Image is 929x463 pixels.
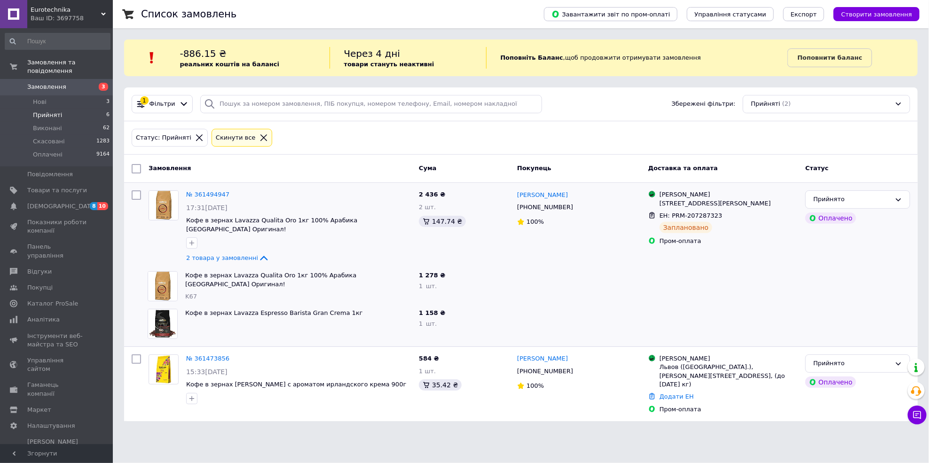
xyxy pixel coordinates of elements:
div: Прийнято [813,359,891,369]
div: Прийнято [813,195,891,204]
span: 100% [527,218,544,225]
img: :exclamation: [145,51,159,65]
a: Кофе в зернах Lavazza Qualita Oro 1кг 100% Арабика [GEOGRAPHIC_DATA] Оригинал! [186,217,357,233]
a: Кофе в зернах Lavazza Espresso Barista Gran Crema 1кг [185,309,363,316]
span: 2 436 ₴ [419,191,445,198]
div: Статус: Прийняті [134,133,193,143]
a: № 361494947 [186,191,229,198]
a: Кофе в зернах [PERSON_NAME] с ароматом ирландского крема 900г [186,381,406,388]
span: Аналітика [27,315,60,324]
a: Кофе в зернах Lavazza Qualita Oro 1кг 100% Арабика [GEOGRAPHIC_DATA] Оригинал! [185,272,356,288]
a: Створити замовлення [824,10,920,17]
span: 15:33[DATE] [186,368,228,376]
span: K67 [185,293,197,300]
span: -886.15 ₴ [180,48,227,59]
button: Експорт [783,7,825,21]
span: 1 шт. [419,283,437,290]
a: Фото товару [149,354,179,385]
span: 3 [106,98,110,106]
div: Ваш ID: 3697758 [31,14,113,23]
img: Фото товару [148,309,177,338]
span: Товари та послуги [27,186,87,195]
span: Покупець [517,165,551,172]
div: Cкинути все [214,133,258,143]
span: 2 товара у замовленні [186,254,258,261]
span: 100% [527,382,544,389]
a: Поповнити баланс [787,48,872,67]
span: Маркет [27,406,51,414]
span: 6 [106,111,110,119]
span: Показники роботи компанії [27,218,87,235]
div: [PERSON_NAME] [660,354,798,363]
span: Створити замовлення [841,11,912,18]
div: 147.74 ₴ [419,216,466,227]
input: Пошук [5,33,110,50]
span: Скасовані [33,137,65,146]
span: 10 [97,202,108,210]
span: Управління сайтом [27,356,87,373]
div: Пром-оплата [660,405,798,414]
span: Статус [805,165,829,172]
div: [PERSON_NAME] [660,190,798,199]
span: 1 шт. [419,320,437,327]
div: , щоб продовжити отримувати замовлення [486,47,788,69]
span: Прийняті [751,100,780,109]
span: Фільтри [150,100,175,109]
span: Покупці [27,283,53,292]
span: 1 278 ₴ [419,272,445,279]
span: Панель управління [27,243,87,259]
div: Львов ([GEOGRAPHIC_DATA].), [PERSON_NAME][STREET_ADDRESS], (до [DATE] кг) [660,363,798,389]
span: 1 158 ₴ [419,309,445,316]
button: Створити замовлення [834,7,920,21]
img: Фото товару [149,191,178,220]
span: [DEMOGRAPHIC_DATA] [27,202,97,211]
span: Налаштування [27,422,75,430]
span: Каталог ProSale [27,299,78,308]
span: Замовлення [27,83,66,91]
span: Виконані [33,124,62,133]
a: № 361473856 [186,355,229,362]
img: Фото товару [156,355,172,384]
div: Заплановано [660,222,713,233]
span: Відгуки [27,267,52,276]
span: Доставка та оплата [648,165,718,172]
span: Інструменти веб-майстра та SEO [27,332,87,349]
span: 9164 [96,150,110,159]
span: (2) [782,100,791,107]
span: Управління статусами [694,11,766,18]
h1: Список замовлень [141,8,236,20]
div: Оплачено [805,377,856,388]
div: [STREET_ADDRESS][PERSON_NAME] [660,199,798,208]
b: Поповніть Баланс [501,54,563,61]
span: Повідомлення [27,170,73,179]
button: Управління статусами [687,7,774,21]
input: Пошук за номером замовлення, ПІБ покупця, номером телефону, Email, номером накладної [200,95,542,113]
a: Фото товару [149,190,179,220]
span: Експорт [791,11,817,18]
span: Cума [419,165,436,172]
b: реальних коштів на балансі [180,61,280,68]
span: Нові [33,98,47,106]
button: Завантажити звіт по пром-оплаті [544,7,677,21]
span: 3 [99,83,108,91]
div: Пром-оплата [660,237,798,245]
b: Поповнити баланс [797,54,862,61]
span: [PHONE_NUMBER] [517,204,573,211]
a: [PERSON_NAME] [517,354,568,363]
span: Через 4 дні [344,48,401,59]
span: Замовлення та повідомлення [27,58,113,75]
span: ЕН: PRM-207287323 [660,212,723,219]
span: 17:31[DATE] [186,204,228,212]
div: 1 [140,96,149,105]
a: [PERSON_NAME] [517,191,568,200]
span: 2 шт. [419,204,436,211]
span: Завантажити звіт по пром-оплаті [551,10,670,18]
span: Збережені фільтри: [672,100,736,109]
span: 8 [90,202,97,210]
a: Додати ЕН [660,393,694,400]
span: 1 шт. [419,368,436,375]
button: Чат з покупцем [908,406,927,424]
div: 35.42 ₴ [419,379,462,391]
